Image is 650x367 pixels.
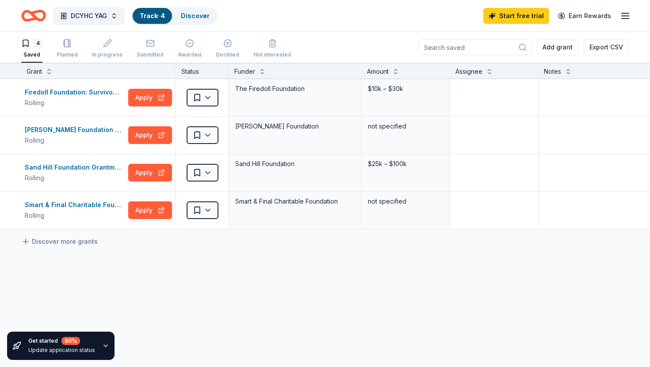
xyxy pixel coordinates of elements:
a: Home [21,5,46,26]
div: not specified [367,120,444,132]
button: Not interested [253,35,291,63]
div: [PERSON_NAME] Foundation [234,120,356,132]
span: DCYHC YAG [71,11,107,21]
div: Submitted [137,51,164,58]
div: Rolling [25,98,125,108]
div: Sand Hill Foundation [234,158,356,170]
div: Rolling [25,210,125,221]
a: Discover more grants [21,236,98,247]
button: Track· 4Discover [132,7,218,25]
button: 4Saved [21,35,42,63]
div: Rolling [25,173,125,183]
div: not specified [367,195,444,208]
a: Start free trial [483,8,549,24]
div: 4 [34,39,42,48]
div: Funder [234,66,255,77]
button: In progress [92,35,122,63]
button: Apply [128,164,172,182]
a: Track· 4 [140,12,165,19]
div: Amount [367,66,389,77]
div: 80 % [61,337,80,345]
button: Submitted [137,35,164,63]
button: Export CSV [584,39,629,55]
div: Smart & Final Charitable Foundation [234,195,356,208]
div: $25k – $100k [367,158,444,170]
a: Discover [181,12,210,19]
div: Grant [27,66,42,77]
div: Declined [216,51,239,58]
div: The Firedoll Foundation [234,83,356,95]
input: Search saved [418,39,531,55]
button: Sand Hill Foundation Grantmaking ProgramRolling [25,162,125,183]
div: Assignee [455,66,482,77]
button: [PERSON_NAME] Foundation GrantRolling [25,125,125,146]
button: DCYHC YAG [53,7,125,25]
div: $10k – $30k [367,83,444,95]
div: Notes [544,66,561,77]
button: Firedoll Foundation: Survivors of [MEDICAL_DATA] GrantsRolling [25,87,125,108]
button: Apply [128,126,172,144]
button: Add grant [537,39,578,55]
button: Apply [128,201,172,219]
button: Awarded [178,35,202,63]
div: In progress [92,51,122,58]
button: Smart & Final Charitable Foundation DonationsRolling [25,200,125,221]
a: Earn Rewards [553,8,616,24]
div: [PERSON_NAME] Foundation Grant [25,125,125,135]
button: Apply [128,89,172,106]
div: Sand Hill Foundation Grantmaking Program [25,162,125,173]
div: Planned [57,51,78,58]
div: Status [176,63,229,79]
button: Planned [57,35,78,63]
div: Saved [21,51,42,58]
div: Awarded [178,51,202,58]
div: Smart & Final Charitable Foundation Donations [25,200,125,210]
div: Firedoll Foundation: Survivors of [MEDICAL_DATA] Grants [25,87,125,98]
div: Not interested [253,51,291,58]
div: Rolling [25,135,125,146]
button: Declined [216,35,239,63]
div: Get started [28,337,95,345]
div: Update application status [28,347,95,354]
